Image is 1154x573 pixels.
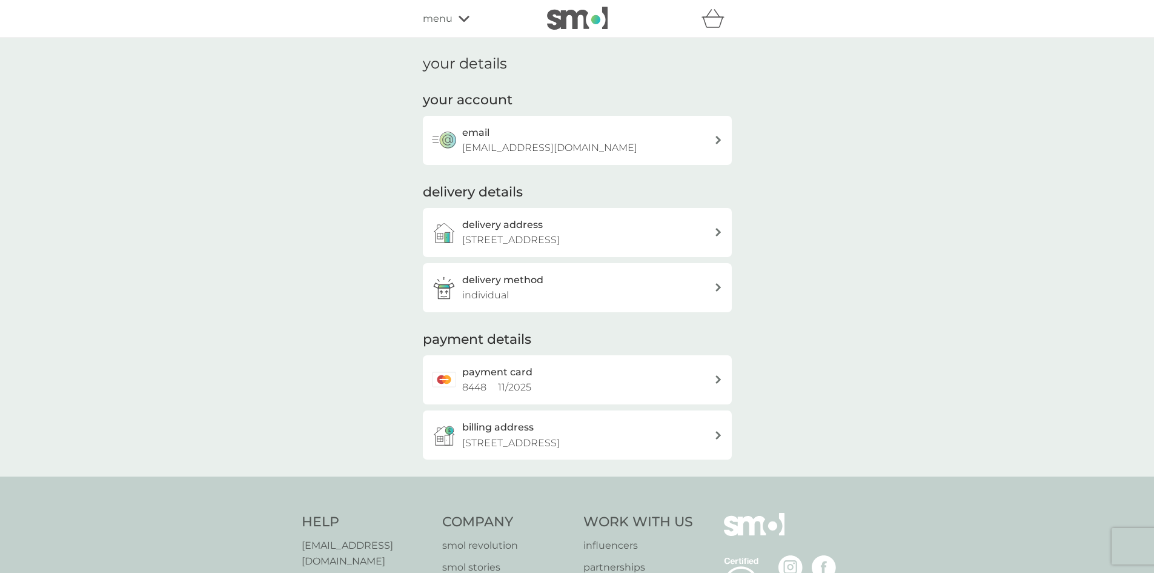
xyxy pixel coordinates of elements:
a: delivery address[STREET_ADDRESS] [423,208,732,257]
h2: your account [423,91,512,110]
a: [EMAIL_ADDRESS][DOMAIN_NAME] [302,538,431,569]
img: smol [724,513,784,554]
h1: your details [423,55,507,73]
p: individual [462,287,509,303]
div: basket [701,7,732,31]
button: billing address[STREET_ADDRESS] [423,410,732,460]
h4: Help [302,513,431,532]
span: 11 / 2025 [498,381,531,393]
p: [STREET_ADDRESS] [462,232,560,248]
a: payment card8448 11/2025 [423,355,732,404]
h3: delivery address [462,217,543,233]
a: smol revolution [442,538,571,554]
h3: email [462,125,489,141]
span: menu [423,11,453,27]
p: [STREET_ADDRESS] [462,435,560,451]
a: influencers [583,538,693,554]
h2: payment details [423,330,531,349]
a: delivery methodindividual [423,263,732,312]
h4: Company [442,513,571,532]
h3: billing address [462,420,534,435]
img: smol [547,7,608,30]
button: email[EMAIL_ADDRESS][DOMAIN_NAME] [423,116,732,165]
h2: payment card [462,364,532,380]
p: [EMAIL_ADDRESS][DOMAIN_NAME] [462,140,637,156]
span: 8448 [462,381,486,393]
h4: Work With Us [583,513,693,532]
h2: delivery details [423,183,523,202]
h3: delivery method [462,272,543,288]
